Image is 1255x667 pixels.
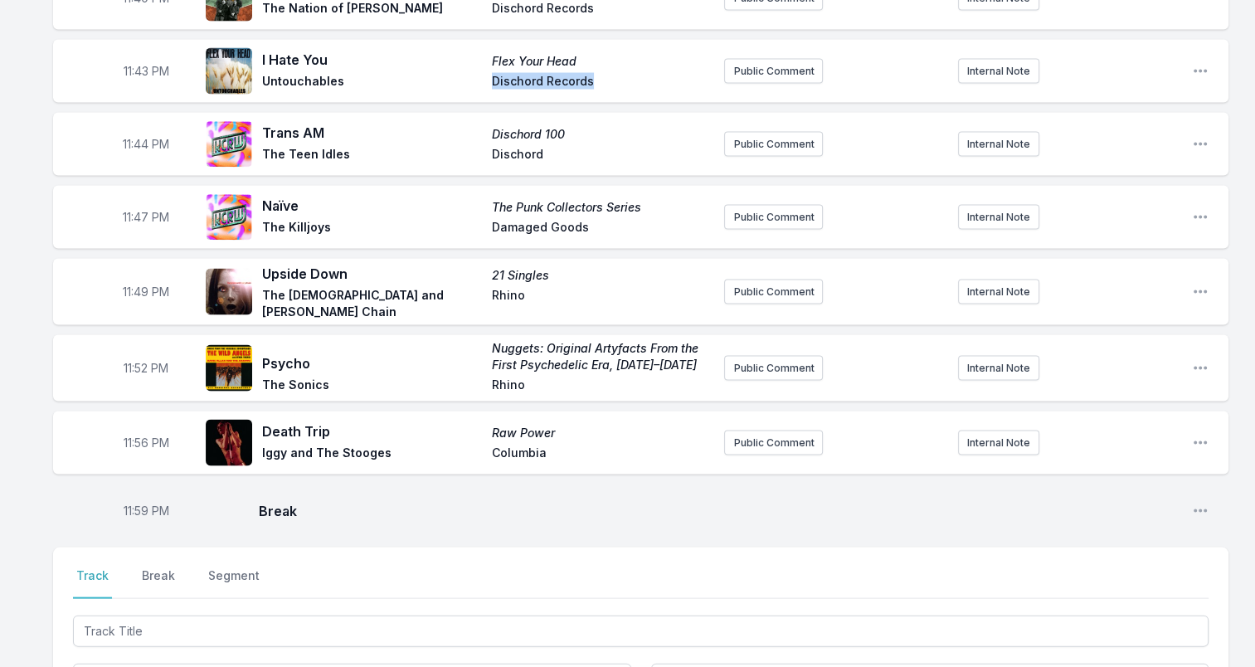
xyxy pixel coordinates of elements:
span: I Hate You [262,50,482,70]
span: Dischord Records [492,73,712,93]
span: Nuggets: Original Artyfacts From the First Psychedelic Era, [DATE]–[DATE] [492,340,712,373]
span: The [DEMOGRAPHIC_DATA] and [PERSON_NAME] Chain [262,287,482,320]
span: Timestamp [123,136,169,153]
span: Timestamp [124,360,168,377]
button: Public Comment [724,59,823,84]
span: Dischord [492,146,712,166]
button: Public Comment [724,356,823,381]
img: 21 Singles [206,269,252,314]
span: The Teen Idles [262,146,482,166]
span: Flex Your Head [492,53,712,70]
span: Psycho [262,353,482,373]
span: Rhino [492,377,712,397]
span: Untouchables [262,73,482,93]
span: The Punk Collectors Series [492,199,712,216]
span: Timestamp [123,209,169,226]
button: Segment [205,567,263,599]
span: Naïve [262,196,482,216]
button: Internal Note [958,132,1039,157]
span: Break [259,501,1179,521]
button: Internal Note [958,356,1039,381]
span: Iggy and The Stooges [262,445,482,465]
img: Flex Your Head [206,48,252,95]
span: Rhino [492,287,712,320]
button: Open playlist item options [1192,360,1209,377]
button: Open playlist item options [1192,503,1209,519]
button: Internal Note [958,431,1039,455]
img: Nuggets: Original Artyfacts From the First Psychedelic Era, 1965–1968 [206,345,252,392]
span: The Killjoys [262,219,482,239]
button: Public Comment [724,132,823,157]
button: Public Comment [724,431,823,455]
button: Open playlist item options [1192,284,1209,300]
span: Columbia [492,445,712,465]
span: Timestamp [123,284,169,300]
span: Trans AM [262,123,482,143]
span: Death Trip [262,421,482,441]
button: Public Comment [724,280,823,304]
button: Open playlist item options [1192,209,1209,226]
button: Internal Note [958,205,1039,230]
button: Internal Note [958,280,1039,304]
span: Damaged Goods [492,219,712,239]
button: Internal Note [958,59,1039,84]
span: Timestamp [124,435,169,451]
span: Timestamp [124,503,169,519]
span: Dischord 100 [492,126,712,143]
span: The Sonics [262,377,482,397]
span: Timestamp [124,63,169,80]
img: Raw Power [206,420,252,466]
button: Track [73,567,112,599]
input: Track Title [73,616,1209,647]
span: 21 Singles [492,267,712,284]
button: Open playlist item options [1192,136,1209,153]
img: The Punk Collectors Series [206,194,252,241]
button: Public Comment [724,205,823,230]
button: Break [139,567,178,599]
img: Dischord 100 [206,121,252,168]
button: Open playlist item options [1192,435,1209,451]
button: Open playlist item options [1192,63,1209,80]
span: Raw Power [492,425,712,441]
span: Upside Down [262,264,482,284]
